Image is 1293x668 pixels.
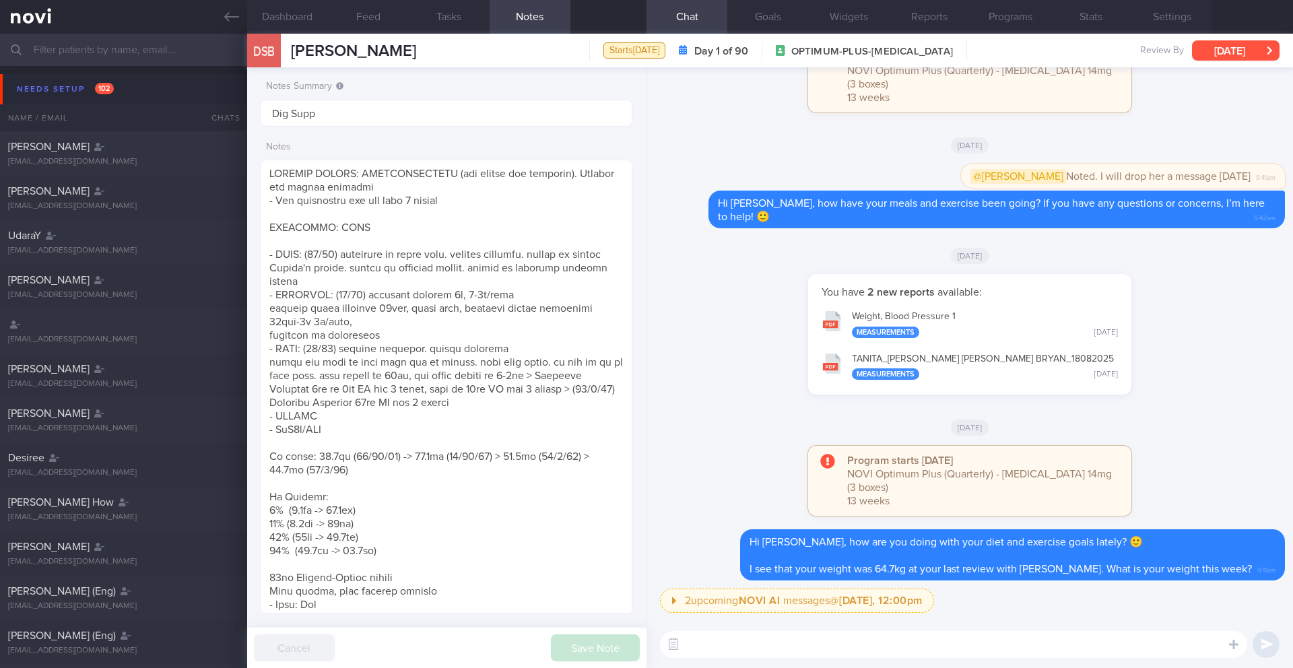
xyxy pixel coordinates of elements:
span: 102 [95,83,114,94]
div: TANITA_ [PERSON_NAME] [PERSON_NAME] BRYAN_ 18082025 [852,354,1118,380]
div: [EMAIL_ADDRESS][DOMAIN_NAME] [8,157,239,167]
label: Notes Summary [266,81,627,93]
div: [EMAIL_ADDRESS][DOMAIN_NAME] [8,512,239,523]
div: Starts [DATE] [603,42,665,59]
span: 9:11am [1257,562,1275,575]
div: [EMAIL_ADDRESS][DOMAIN_NAME] [8,646,239,656]
strong: NOVI AI [739,595,781,606]
span: Noted. I will drop her a message [DATE] [970,169,1251,184]
div: [EMAIL_ADDRESS][DOMAIN_NAME] [8,335,239,345]
label: Notes [266,141,627,154]
div: [EMAIL_ADDRESS][DOMAIN_NAME] [8,201,239,211]
span: Hi [PERSON_NAME], how have your meals and exercise been going? If you have any questions or conce... [718,198,1265,222]
span: [PERSON_NAME] [8,275,90,286]
span: [DATE] [951,137,989,154]
span: [PERSON_NAME] How [8,497,114,508]
button: 2upcomingNOVI AI messages@[DATE], 12:00pm [660,589,934,613]
div: Measurements [852,368,919,380]
strong: [DATE], 12:00pm [839,595,923,606]
span: 13 weeks [847,496,890,506]
span: [PERSON_NAME] [8,141,90,152]
span: [PERSON_NAME] [8,186,90,197]
span: [DATE] [951,248,989,264]
div: [EMAIL_ADDRESS][DOMAIN_NAME] [8,379,239,389]
button: [DATE] [1192,40,1280,61]
span: NOVI Optimum Plus (Quarterly) - [MEDICAL_DATA] 14mg (3 boxes) [847,469,1112,493]
div: [DATE] [1094,328,1118,338]
strong: 2 new reports [865,287,937,298]
div: [DATE] [1094,370,1118,380]
button: Weight, Blood Pressure 1 Measurements [DATE] [815,302,1125,345]
span: 9:41am [1256,170,1275,182]
span: Hi [PERSON_NAME], how are you doing with your diet and exercise goals lately? 🙂 [750,537,1143,547]
strong: Day 1 of 90 [694,44,748,58]
span: OPTIMUM-PLUS-[MEDICAL_DATA] [791,45,953,59]
span: Desiree [8,453,44,463]
span: [PERSON_NAME] (Eng) [8,586,116,597]
span: Review By [1140,45,1184,57]
span: [PERSON_NAME] (Eng) [8,630,116,641]
span: 13 weeks [847,92,890,103]
div: [EMAIL_ADDRESS][DOMAIN_NAME] [8,290,239,300]
span: [DATE] [951,420,989,436]
div: Measurements [852,327,919,338]
div: DSB [244,26,284,77]
div: [EMAIL_ADDRESS][DOMAIN_NAME] [8,424,239,434]
span: I see that your weight was 64.7kg at your last review with [PERSON_NAME]. What is your weight thi... [750,564,1252,574]
div: [EMAIL_ADDRESS][DOMAIN_NAME] [8,601,239,611]
div: [EMAIL_ADDRESS][DOMAIN_NAME] [8,468,239,478]
div: [EMAIL_ADDRESS][DOMAIN_NAME] [8,246,239,256]
span: [PERSON_NAME] [8,408,90,419]
span: [PERSON_NAME] [8,541,90,552]
span: [PERSON_NAME] [291,43,416,59]
span: @[PERSON_NAME] [970,169,1066,184]
div: Weight, Blood Pressure 1 [852,311,1118,338]
span: UdaraY [8,230,41,241]
div: Chats [193,104,247,131]
div: Needs setup [13,80,117,98]
button: TANITA_[PERSON_NAME] [PERSON_NAME] BRYAN_18082025 Measurements [DATE] [815,345,1125,387]
span: 9:42am [1254,210,1275,223]
p: You have available: [822,286,1118,299]
span: [PERSON_NAME] [8,364,90,374]
div: [EMAIL_ADDRESS][DOMAIN_NAME] [8,557,239,567]
strong: Program starts [DATE] [847,455,953,466]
